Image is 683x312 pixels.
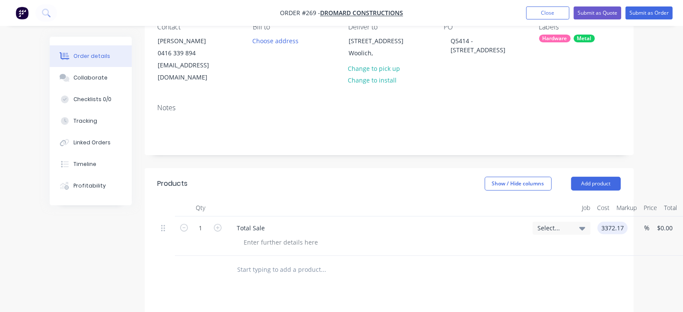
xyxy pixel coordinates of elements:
[50,110,132,132] button: Tracking
[341,35,428,62] div: [STREET_ADDRESS]Woolich,
[613,199,641,216] div: Markup
[280,9,320,17] span: Order #269 -
[50,175,132,197] button: Profitability
[73,139,111,146] div: Linked Orders
[343,62,405,74] button: Change to pick up
[158,47,230,59] div: 0416 339 894
[50,153,132,175] button: Timeline
[175,199,227,216] div: Qty
[73,74,108,82] div: Collaborate
[539,23,621,31] div: Labels
[320,9,403,17] a: Dromard Constructions
[158,23,239,31] div: Contact
[594,199,613,216] div: Cost
[538,223,571,232] span: Select...
[73,117,97,125] div: Tracking
[158,59,230,83] div: [EMAIL_ADDRESS][DOMAIN_NAME]
[50,132,132,153] button: Linked Orders
[641,199,661,216] div: Price
[158,178,188,189] div: Products
[485,177,552,191] button: Show / Hide columns
[151,35,237,84] div: [PERSON_NAME]0416 339 894[EMAIL_ADDRESS][DOMAIN_NAME]
[237,261,410,278] input: Start typing to add a product...
[50,67,132,89] button: Collaborate
[50,89,132,110] button: Checklists 0/0
[248,35,303,46] button: Choose address
[158,35,230,47] div: [PERSON_NAME]
[571,177,621,191] button: Add product
[50,45,132,67] button: Order details
[444,23,525,31] div: PO
[253,23,334,31] div: Bill to
[73,182,106,190] div: Profitability
[16,6,29,19] img: Factory
[626,6,673,19] button: Submit as Order
[574,6,621,19] button: Submit as Quote
[526,6,569,19] button: Close
[645,223,650,233] span: %
[343,74,401,86] button: Change to install
[348,23,430,31] div: Deliver to
[73,52,110,60] div: Order details
[349,47,420,59] div: Woolich,
[444,35,525,56] div: Q5414 - [STREET_ADDRESS]
[539,35,571,42] div: Hardware
[73,96,111,103] div: Checklists 0/0
[73,160,96,168] div: Timeline
[661,199,681,216] div: Total
[230,222,272,234] div: Total Sale
[529,199,594,216] div: Job
[574,35,595,42] div: Metal
[158,104,621,112] div: Notes
[349,35,420,47] div: [STREET_ADDRESS]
